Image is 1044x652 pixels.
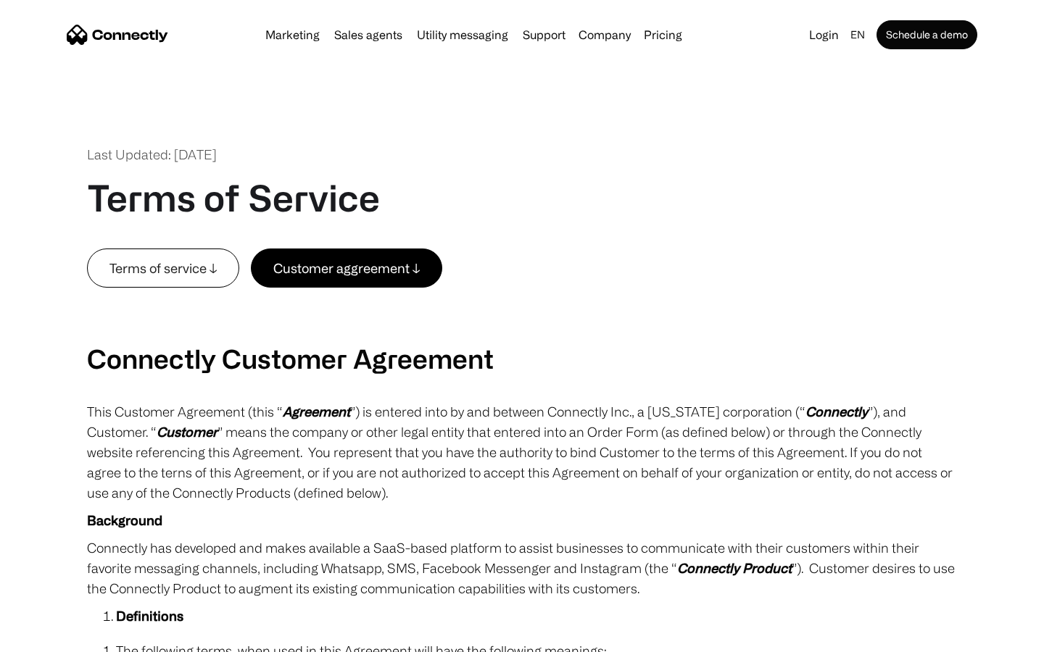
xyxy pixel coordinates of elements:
[877,20,977,49] a: Schedule a demo
[579,25,631,45] div: Company
[87,315,957,335] p: ‍
[850,25,865,45] div: en
[116,609,183,623] strong: Definitions
[109,258,217,278] div: Terms of service ↓
[273,258,420,278] div: Customer aggreement ↓
[87,288,957,308] p: ‍
[328,29,408,41] a: Sales agents
[517,29,571,41] a: Support
[638,29,688,41] a: Pricing
[14,625,87,647] aside: Language selected: English
[283,404,350,419] em: Agreement
[87,176,380,220] h1: Terms of Service
[87,538,957,598] p: Connectly has developed and makes available a SaaS-based platform to assist businesses to communi...
[845,25,874,45] div: en
[677,561,792,575] em: Connectly Product
[805,404,868,419] em: Connectly
[411,29,514,41] a: Utility messaging
[260,29,326,41] a: Marketing
[87,145,217,164] div: Last Updated: [DATE]
[87,343,957,374] h2: Connectly Customer Agreement
[87,513,162,527] strong: Background
[157,425,217,439] em: Customer
[29,627,87,647] ul: Language list
[67,24,168,46] a: home
[574,25,635,45] div: Company
[803,25,845,45] a: Login
[87,401,957,503] p: This Customer Agreement (this “ ”) is entered into by and between Connectly Inc., a [US_STATE] co...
